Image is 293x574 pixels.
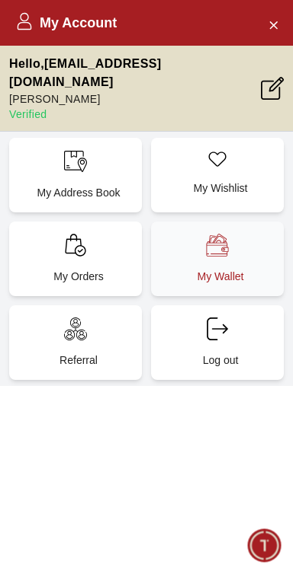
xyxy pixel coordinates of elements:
[9,107,261,122] p: Verified
[21,352,136,368] p: Referral
[15,12,117,33] h2: My Account
[21,185,136,200] p: My Address Book
[163,180,278,196] p: My Wishlist
[163,269,278,284] p: My Wallet
[261,12,285,37] button: Close Account
[248,529,282,563] div: Chat Widget
[21,269,136,284] p: My Orders
[163,352,278,368] p: Log out
[9,55,261,91] p: Hello , [EMAIL_ADDRESS][DOMAIN_NAME]
[9,91,261,107] p: [PERSON_NAME]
